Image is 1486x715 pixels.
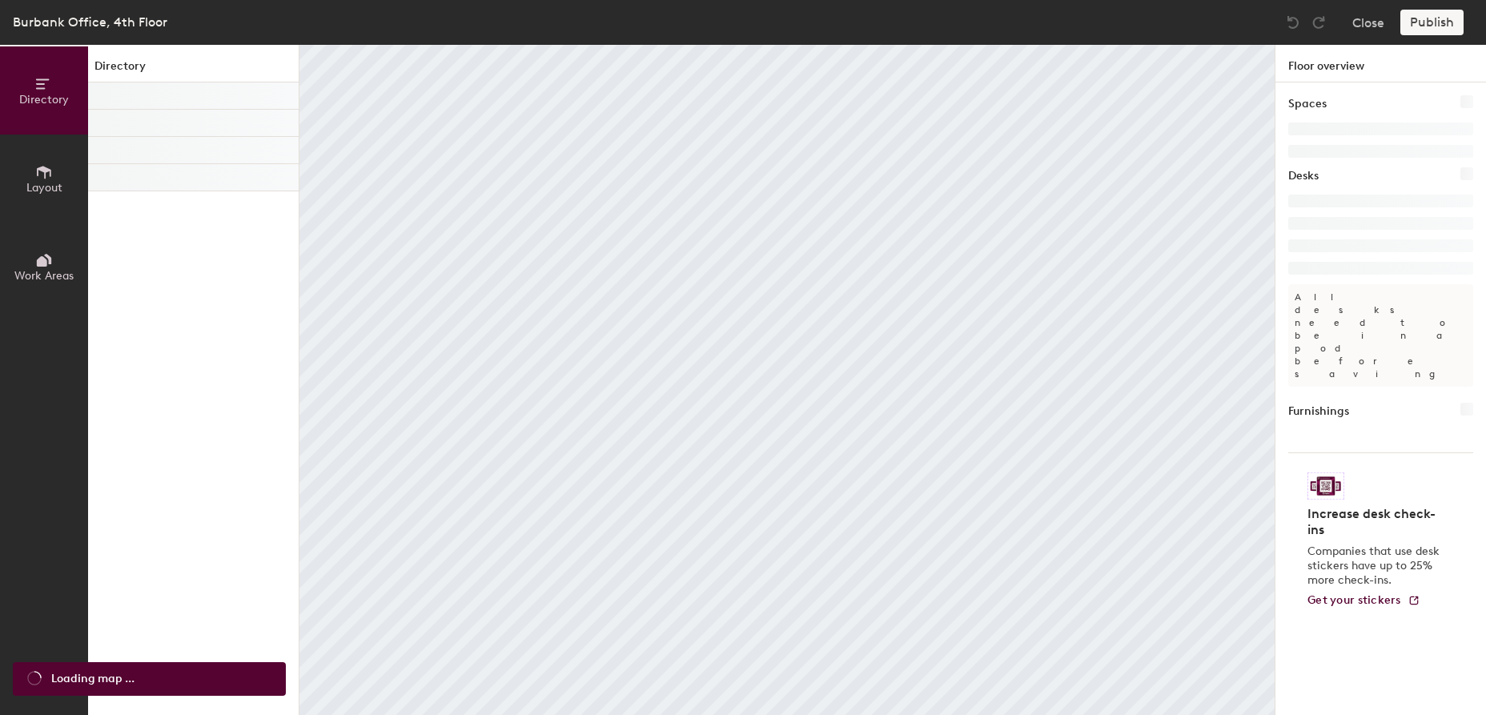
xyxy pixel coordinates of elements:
[88,58,299,82] h1: Directory
[51,670,135,688] span: Loading map ...
[1288,403,1349,420] h1: Furnishings
[1352,10,1384,35] button: Close
[1307,506,1444,538] h4: Increase desk check-ins
[299,45,1275,715] canvas: Map
[1307,593,1401,607] span: Get your stickers
[1288,95,1327,113] h1: Spaces
[13,12,167,32] div: Burbank Office, 4th Floor
[1288,284,1473,387] p: All desks need to be in a pod before saving
[1275,45,1486,82] h1: Floor overview
[14,269,74,283] span: Work Areas
[1288,167,1319,185] h1: Desks
[1307,594,1420,608] a: Get your stickers
[26,181,62,195] span: Layout
[1307,544,1444,588] p: Companies that use desk stickers have up to 25% more check-ins.
[1307,472,1344,500] img: Sticker logo
[1311,14,1327,30] img: Redo
[1285,14,1301,30] img: Undo
[19,93,69,106] span: Directory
